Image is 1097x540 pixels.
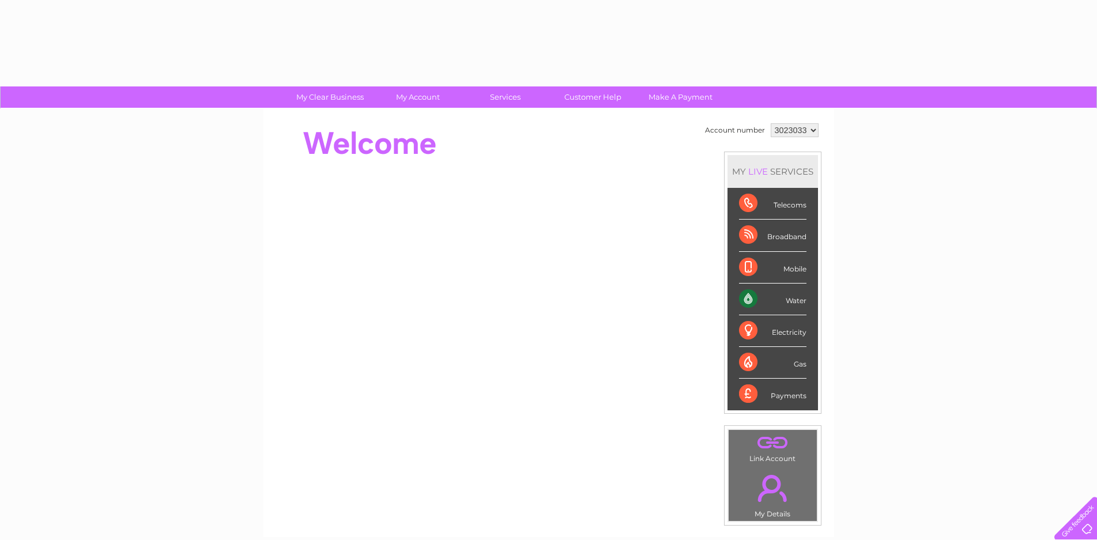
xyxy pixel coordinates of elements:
div: Payments [739,379,806,410]
td: Link Account [728,429,817,466]
a: Customer Help [545,86,640,108]
td: Account number [702,120,768,140]
div: Water [739,284,806,315]
a: . [732,468,814,508]
a: Services [458,86,553,108]
div: Mobile [739,252,806,284]
div: LIVE [746,166,770,177]
a: My Clear Business [282,86,378,108]
div: MY SERVICES [727,155,818,188]
div: Broadband [739,220,806,251]
a: . [732,433,814,453]
td: My Details [728,465,817,522]
a: Make A Payment [633,86,728,108]
a: My Account [370,86,465,108]
div: Gas [739,347,806,379]
div: Telecoms [739,188,806,220]
div: Electricity [739,315,806,347]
